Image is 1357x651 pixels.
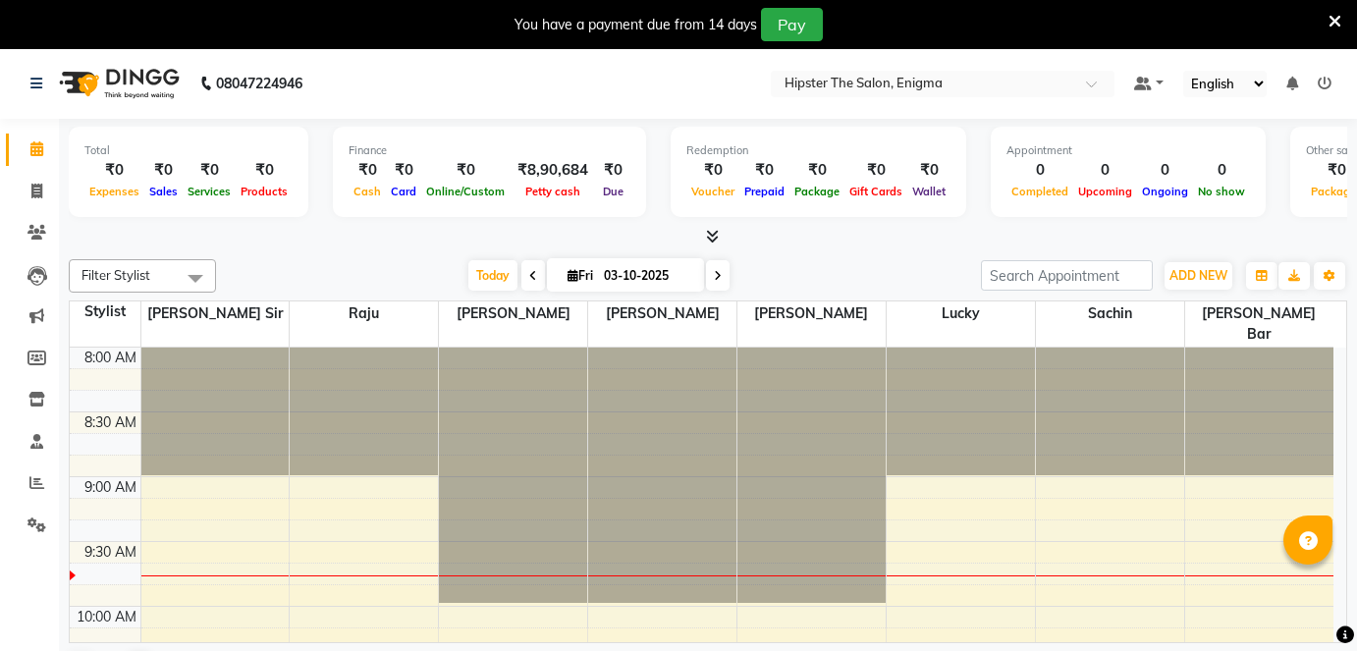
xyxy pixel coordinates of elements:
[907,159,950,182] div: ₹0
[386,159,421,182] div: ₹0
[789,185,844,198] span: Package
[596,159,630,182] div: ₹0
[598,185,628,198] span: Due
[515,15,757,35] div: You have a payment due from 14 days
[1193,185,1250,198] span: No show
[1275,572,1337,631] iframe: chat widget
[81,348,140,368] div: 8:00 AM
[70,301,140,322] div: Stylist
[73,607,140,627] div: 10:00 AM
[290,301,438,326] span: Raju
[739,185,789,198] span: Prepaid
[686,185,739,198] span: Voucher
[439,301,587,326] span: [PERSON_NAME]
[789,159,844,182] div: ₹0
[686,159,739,182] div: ₹0
[84,142,293,159] div: Total
[1006,159,1073,182] div: 0
[183,185,236,198] span: Services
[686,142,950,159] div: Redemption
[144,159,183,182] div: ₹0
[386,185,421,198] span: Card
[907,185,950,198] span: Wallet
[844,159,907,182] div: ₹0
[81,412,140,433] div: 8:30 AM
[1185,301,1333,347] span: [PERSON_NAME] bar
[510,159,596,182] div: ₹8,90,684
[844,185,907,198] span: Gift Cards
[468,260,517,291] span: Today
[1169,268,1227,283] span: ADD NEW
[1036,301,1184,326] span: sachin
[1006,142,1250,159] div: Appointment
[1137,185,1193,198] span: Ongoing
[1073,185,1137,198] span: Upcoming
[588,301,736,326] span: [PERSON_NAME]
[141,301,290,326] span: [PERSON_NAME] sir
[144,185,183,198] span: Sales
[183,159,236,182] div: ₹0
[50,56,185,111] img: logo
[421,159,510,182] div: ₹0
[236,159,293,182] div: ₹0
[520,185,585,198] span: Petty cash
[349,185,386,198] span: Cash
[1165,262,1232,290] button: ADD NEW
[1006,185,1073,198] span: Completed
[1137,159,1193,182] div: 0
[421,185,510,198] span: Online/Custom
[216,56,302,111] b: 08047224946
[349,159,386,182] div: ₹0
[1193,159,1250,182] div: 0
[236,185,293,198] span: Products
[598,261,696,291] input: 2025-10-03
[1073,159,1137,182] div: 0
[739,159,789,182] div: ₹0
[81,542,140,563] div: 9:30 AM
[887,301,1035,326] span: Lucky
[81,267,150,283] span: Filter Stylist
[761,8,823,41] button: Pay
[84,185,144,198] span: Expenses
[981,260,1153,291] input: Search Appointment
[349,142,630,159] div: Finance
[563,268,598,283] span: Fri
[81,477,140,498] div: 9:00 AM
[84,159,144,182] div: ₹0
[737,301,886,326] span: [PERSON_NAME]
